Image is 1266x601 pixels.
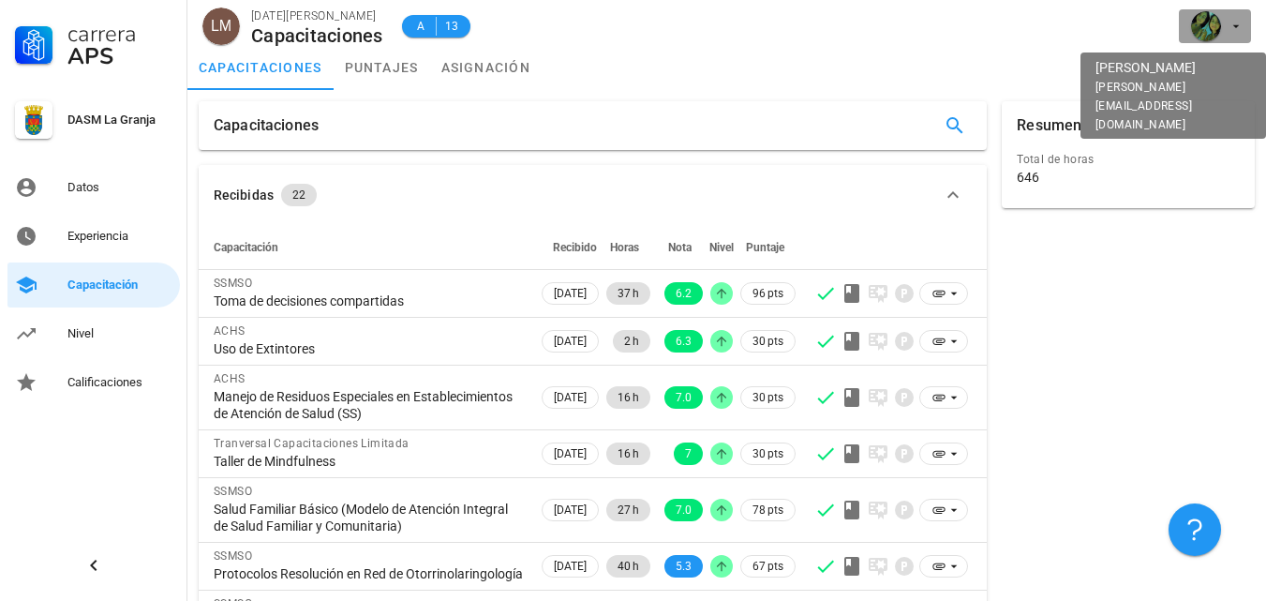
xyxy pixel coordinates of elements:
[334,45,430,90] a: puntajes
[709,241,734,254] span: Nivel
[707,225,737,270] th: Nivel
[676,555,692,578] span: 5.3
[554,500,587,520] span: [DATE]
[618,555,639,578] span: 40 h
[211,8,231,45] span: LM
[199,165,987,225] button: Recibidas 22
[67,45,172,68] div: APS
[737,225,799,270] th: Puntaje
[554,387,587,408] span: [DATE]
[292,184,305,206] span: 22
[554,331,587,352] span: [DATE]
[67,23,172,45] div: Carrera
[7,360,180,405] a: Calificaciones
[676,330,692,353] span: 6.3
[7,214,180,259] a: Experiencia
[676,386,692,409] span: 7.0
[746,241,784,254] span: Puntaje
[251,25,383,46] div: Capacitaciones
[554,443,587,464] span: [DATE]
[187,45,334,90] a: capacitaciones
[214,372,246,385] span: ACHS
[752,332,783,351] span: 30 pts
[413,17,428,36] span: A
[214,293,523,309] div: Toma de decisiones compartidas
[618,386,639,409] span: 16 h
[603,225,654,270] th: Horas
[610,241,639,254] span: Horas
[67,278,172,293] div: Capacitación
[553,241,597,254] span: Recibido
[1017,101,1081,150] div: Resumen
[199,225,538,270] th: Capacitación
[67,180,172,195] div: Datos
[444,17,459,36] span: 13
[618,443,639,465] span: 16 h
[752,388,783,407] span: 30 pts
[654,225,707,270] th: Nota
[7,311,180,356] a: Nivel
[214,388,523,422] div: Manejo de Residuos Especiales en Establecimientos de Atención de Salud (SS)
[752,557,783,576] span: 67 pts
[1017,150,1240,169] div: Total de horas
[67,229,172,244] div: Experiencia
[554,283,587,304] span: [DATE]
[430,45,543,90] a: asignación
[214,501,523,534] div: Salud Familiar Básico (Modelo de Atención Integral de Salud Familiar y Comunitaria)
[538,225,603,270] th: Recibido
[214,185,274,205] div: Recibidas
[214,549,252,563] span: SSMSO
[752,284,783,303] span: 96 pts
[214,241,278,254] span: Capacitación
[676,499,692,521] span: 7.0
[67,375,172,390] div: Calificaciones
[214,277,252,290] span: SSMSO
[1191,11,1221,41] div: avatar
[554,556,587,577] span: [DATE]
[618,282,639,305] span: 37 h
[7,263,180,308] a: Capacitación
[685,443,692,465] span: 7
[67,113,172,128] div: DASM La Granja
[214,437,410,450] span: Tranversal Capacitaciones Limitada
[214,485,252,498] span: SSMSO
[251,7,383,25] div: [DATE][PERSON_NAME]
[214,324,246,338] span: ACHS
[624,330,639,353] span: 2 h
[67,326,172,341] div: Nivel
[668,241,692,254] span: Nota
[618,499,639,521] span: 27 h
[752,501,783,519] span: 78 pts
[214,101,319,150] div: Capacitaciones
[214,565,523,582] div: Protocolos Resolución en Red de Otorrinolaringología
[214,453,523,470] div: Taller de Mindfulness
[752,444,783,463] span: 30 pts
[676,282,692,305] span: 6.2
[1017,169,1039,186] div: 646
[202,8,240,45] div: avatar
[214,340,523,357] div: Uso de Extintores
[7,165,180,210] a: Datos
